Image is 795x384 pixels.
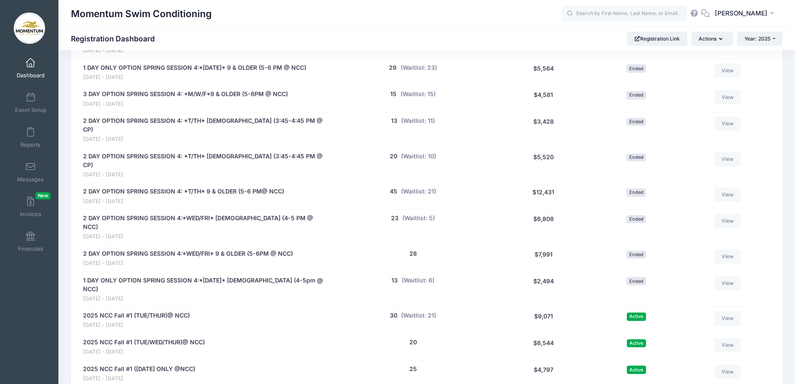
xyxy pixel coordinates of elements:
[495,90,592,108] div: $4,581
[626,64,646,72] span: Ended
[627,339,646,347] span: Active
[409,338,417,347] button: 20
[626,188,646,196] span: Ended
[715,9,767,18] span: [PERSON_NAME]
[714,276,741,290] a: View
[83,259,293,267] span: [DATE] - [DATE]
[83,74,306,81] span: [DATE] - [DATE]
[709,4,782,23] button: [PERSON_NAME]
[83,117,326,134] a: 2 DAY OPTION SPRING SESSION 4: *T/TH* [DEMOGRAPHIC_DATA] (3:45-4:45 PM @ CP)
[401,187,436,196] button: (Waitlist: 21)
[495,64,592,81] div: $5,564
[401,117,435,125] button: (Waitlist: 11)
[11,53,50,83] a: Dashboard
[627,32,687,46] a: Registration Link
[714,311,741,326] a: View
[83,100,288,108] span: [DATE] - [DATE]
[390,152,397,161] button: 20
[714,214,741,228] a: View
[626,91,646,99] span: Ended
[83,187,284,196] a: 2 DAY OPTION SPRING SESSION 4: *T/TH* 9 & OLDER (5-6 PM@ NCC)
[83,152,326,170] a: 2 DAY OPTION SPRING SESSION 4: *T/TH* [DEMOGRAPHIC_DATA] (3:45-4:45 PM @ CP)
[714,249,741,264] a: View
[11,227,50,256] a: Financials
[18,245,43,252] span: Financials
[83,249,293,258] a: 2 DAY OPTION SPRING SESSION 4:*WED/FRI* 9 & OLDER (5-6PM @ NCC)
[737,32,782,46] button: Year: 2025
[83,338,205,347] a: 2025 NCC Fall #1 (TUE/WED/THUR)@ NCC)
[83,321,190,329] span: [DATE] - [DATE]
[71,4,212,23] h1: Momentum Swim Conditioning
[83,214,326,231] a: 2 DAY OPTION SPRING SESSION 4:*WED/FRI* [DEMOGRAPHIC_DATA] (4-5 PM @ NCC)
[714,187,741,201] a: View
[83,295,326,303] span: [DATE] - [DATE]
[14,13,45,44] img: Momentum Swim Conditioning
[714,152,741,166] a: View
[627,313,646,320] span: Active
[626,251,646,259] span: Ended
[391,117,397,125] button: 13
[11,192,50,221] a: InvoicesNew
[691,32,733,46] button: Actions
[390,90,396,99] button: 15
[20,211,41,218] span: Invoices
[20,141,40,148] span: Reports
[401,64,437,72] button: (Waitlist: 23)
[402,214,435,223] button: (Waitlist: 5)
[83,47,326,55] span: [DATE] - [DATE]
[626,277,646,285] span: Ended
[83,233,326,241] span: [DATE] - [DATE]
[35,192,50,199] span: New
[83,171,326,179] span: [DATE] - [DATE]
[15,107,46,114] span: Event Setup
[17,72,45,79] span: Dashboard
[83,198,284,206] span: [DATE] - [DATE]
[495,311,592,329] div: $9,071
[83,90,288,99] a: 3 DAY OPTION SPRING SESSION 4: *M/W/F*9 & OLDER (5-6PM @ NCC)
[745,36,770,42] span: Year: 2025
[83,365,195,374] a: 2025 NCC Fall #1 ([DATE] ONLY @NCC)
[562,5,687,22] input: Search by First Name, Last Name, or Email...
[495,276,592,303] div: $2,494
[495,249,592,267] div: $7,991
[495,338,592,356] div: $6,544
[627,366,646,374] span: Active
[714,117,741,131] a: View
[409,365,417,374] button: 25
[401,152,436,161] button: (Waitlist: 10)
[17,176,44,183] span: Messages
[626,215,646,223] span: Ended
[83,135,326,143] span: [DATE] - [DATE]
[495,187,592,205] div: $12,431
[391,276,398,285] button: 13
[714,365,741,379] a: View
[402,276,434,285] button: (Waitlist: 6)
[495,152,592,179] div: $5,520
[495,365,592,383] div: $4,797
[390,187,397,196] button: 45
[71,34,162,43] h1: Registration Dashboard
[11,88,50,117] a: Event Setup
[11,158,50,187] a: Messages
[714,90,741,104] a: View
[11,123,50,152] a: Reports
[626,153,646,161] span: Ended
[626,118,646,126] span: Ended
[390,311,397,320] button: 30
[401,311,436,320] button: (Waitlist: 21)
[714,64,741,78] a: View
[391,214,399,223] button: 23
[83,276,326,294] a: 1 DAY ONLY OPTION SPRING SESSION 4:*[DATE]* [DEMOGRAPHIC_DATA] (4-5pm @ NCC)
[83,348,205,356] span: [DATE] - [DATE]
[495,117,592,143] div: $3,428
[389,64,396,72] button: 29
[401,90,436,99] button: (Waitlist: 15)
[714,338,741,352] a: View
[83,375,195,383] span: [DATE] - [DATE]
[83,64,306,72] a: 1 DAY ONLY OPTION SPRING SESSION 4:*[DATE]* 9 & OLDER (5-6 PM @ NCC)
[83,311,190,320] a: 2025 NCC Fall #1 (TUE/THUR)@ NCC)
[409,249,417,258] button: 28
[495,214,592,241] div: $6,808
